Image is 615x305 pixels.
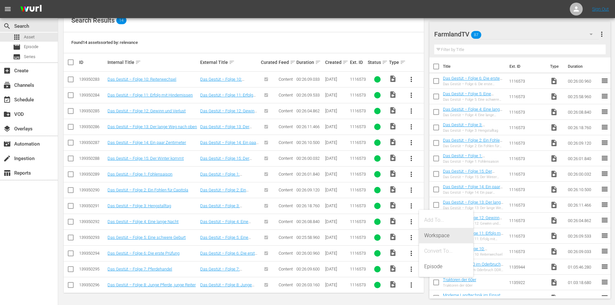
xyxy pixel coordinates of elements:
div: Workspace [424,228,468,243]
span: Content [279,267,293,271]
button: more_vert [404,151,419,166]
a: Das Gestüt – Folge 10: Reiterwechsel [108,77,176,82]
td: 00:25:58.960 [565,89,601,104]
span: Reports [3,169,11,177]
a: Das Gestüt – Folge 2: Ein Fohlen für Capitola [108,188,188,192]
span: 14 [116,16,127,24]
a: Das Gestüt – Folge 14: Ein paar Zentimeter [108,140,186,145]
span: more_vert [407,155,415,162]
span: Video [550,170,558,178]
a: Das Gestüt – Folge 5: Eine schwere Geburt [200,235,251,245]
span: 1116573 [350,124,366,129]
div: Das Gestüt – Folge 15: Der Winter kommt [443,175,504,179]
td: 1116573 [507,166,548,182]
span: sort [290,59,296,65]
div: Das Gestüt – Folge 14: Ein paar Zentimeter [443,190,504,195]
div: Das Gestüt – Folge 12: Gewinn und Verlust [443,221,504,226]
div: 00:26:10.500 [296,140,323,145]
span: Series [13,53,21,61]
a: Das Gestüt – Folge 11: Erfolg mit Hindernissen [200,93,256,102]
span: Content [279,93,293,97]
div: 139350283 [79,77,106,82]
td: 00:26:18.760 [565,120,601,135]
div: [DATE] [325,108,348,113]
span: Content [279,188,293,192]
td: 1116573 [507,213,548,228]
div: ID [79,60,106,65]
div: 139350294 [79,251,106,256]
div: 00:26:00.960 [296,251,323,256]
a: Das Gestüt – Folge 4: Eine lange Nacht [108,219,179,224]
div: 139350285 [79,108,106,113]
div: 00:26:01.840 [296,172,323,177]
td: 1116573 [507,104,548,120]
button: more_vert [404,277,419,293]
div: Das Gestüt – Folge 6: Die erste Prüfung [443,82,504,86]
span: Create [3,67,11,75]
div: Feed [279,58,294,66]
span: sort [229,59,235,65]
a: Das Gestüt – Folge 7: Pferdehandel [108,267,172,271]
button: more_vert [404,198,419,214]
span: more_vert [598,30,606,38]
span: more_vert [407,107,415,115]
span: Video [389,122,397,130]
span: Video [550,108,558,116]
span: Video [389,201,397,209]
div: 139350286 [79,124,106,129]
span: Content [279,235,293,240]
span: Video [550,93,558,100]
span: Content [279,282,293,287]
td: 1116573 [507,135,548,151]
a: Das Gestüt – Folge 12: Gewinn und Verlust [108,108,186,113]
span: reorder [601,77,609,85]
span: Video [550,294,558,302]
span: more_vert [407,170,415,178]
span: Video [389,107,397,114]
td: 01:05:46.280 [565,259,601,275]
span: Video [550,186,558,193]
a: Das Gestüt – Folge 6: Die erste Prüfung [443,76,502,86]
span: Search [3,22,11,30]
span: reorder [601,232,609,239]
div: 139350293 [79,235,106,240]
span: more_vert [407,281,415,289]
div: Das Gestüt – Folge 10: Reiterwechsel [443,252,504,257]
span: Video [550,201,558,209]
div: 00:26:09.600 [296,267,323,271]
a: Das Gestüt – Folge 11: Erfolg mit Hindernissen [108,93,193,97]
td: 1135922 [507,275,548,290]
span: 1116573 [350,140,366,145]
div: Curated [261,60,277,65]
a: Das Gestüt – Folge 12: Gewinn und Verlust [200,108,257,118]
span: Episode [13,43,21,51]
span: reorder [601,201,609,208]
div: [DATE] [325,156,348,161]
div: Das Gestüt – Folge 4: Eine lange Nacht [443,113,504,117]
div: [DATE] [325,77,348,82]
span: video_file [389,154,397,162]
a: Das Gestüt – Folge 1: Fohlensaison [108,172,172,177]
span: 1116573 [350,108,366,113]
span: Video [550,77,558,85]
button: more_vert [404,103,419,119]
div: 139350296 [79,282,106,287]
div: [DATE] [325,124,348,129]
td: 1135944 [507,259,548,275]
div: ZT 300 und K 700 im Oderbruch DDR-Allzweckwaffe [443,268,504,272]
a: Das Gestüt – Folge 14: Ein paar Zentimeter [443,184,503,194]
span: more_vert [407,123,415,131]
div: Type [389,58,401,66]
span: 1116573 [350,188,366,192]
div: 00:26:00.032 [296,156,323,161]
div: Das Gestüt – Folge 3: Hengstalltag [443,128,504,133]
button: more_vert [404,72,419,87]
span: Video [389,75,397,83]
a: Das Gestüt – Folge 15: Der Winter kommt [108,156,184,161]
span: video_file [389,170,397,178]
div: [DATE] [325,93,348,97]
button: more_vert [404,230,419,245]
span: Content [279,124,293,129]
a: Das Gestüt – Folge 3: Hengstalltag [108,203,171,208]
div: Das Gestüt – Folge 13: Der lange Weg nach oben [443,206,504,210]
